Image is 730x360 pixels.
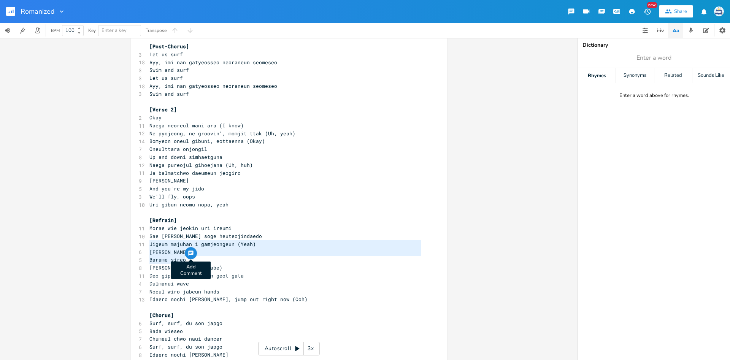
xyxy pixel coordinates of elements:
span: Jigeum majuhan i gamjeongeun (Yeah) [149,241,256,247]
span: Enter a word [636,54,671,62]
span: Noeul wiro jabeun hands [149,288,219,295]
span: Oneulttara onjongil [149,146,207,152]
span: [Verse 2] [149,106,177,113]
span: Ja balmatchwo daeumeun jeogiro [149,170,241,176]
div: Related [654,68,692,83]
span: Romanized [21,8,55,15]
span: Let us surf [149,75,183,81]
div: 3x [304,342,317,355]
div: Transpose [146,28,167,33]
span: Morae wie jeokin uri ireumi [149,225,232,232]
span: Surf, surf, du son japgo [149,343,222,350]
div: Enter a word above for rhymes. [619,92,689,99]
div: Dictionary [582,43,725,48]
div: Key [88,28,96,33]
span: Bada wieseo [149,328,183,335]
span: Swim and surf [149,90,189,97]
span: Bomyeon oneul gibuni, eottaenna (Okay) [149,138,265,144]
span: [Chorus] [149,312,174,319]
span: Idaero nochi [PERSON_NAME] [149,351,229,358]
span: Naega pureojul gihoejana (Uh, huh) [149,162,253,168]
img: Sign In [714,6,724,16]
div: BPM [51,29,60,33]
span: Okay [149,114,162,121]
div: Share [674,8,687,15]
span: Dulmanui wave [149,280,189,287]
span: And you're my jido [149,185,204,192]
div: Sounds Like [692,68,730,83]
span: Uri gibun neomu nopa, yeah [149,201,229,208]
div: New [647,2,657,8]
span: Barame sireo [149,256,186,263]
span: Deo gipge nege ppajin geot gata [149,272,244,279]
div: Autoscroll [258,342,320,355]
span: Idaero nochi [PERSON_NAME], jump out right now (Ooh) [149,296,308,303]
span: Ayy, imi nan gatyeosseo neoraneun seomeseo [149,82,277,89]
span: Ne pyojeong, ne groovin', momjit ttak (Uh, yeah) [149,130,295,137]
span: Surf, surf, du son japgo [149,320,222,327]
button: Share [659,5,693,17]
button: Add Comment [185,247,197,259]
span: Sae [PERSON_NAME] soge heuteojindaedo [149,233,262,239]
div: Rhymes [578,68,616,83]
span: [PERSON_NAME] [149,249,189,255]
span: [PERSON_NAME] [149,177,189,184]
span: [Post-Chorus] [149,43,189,50]
div: Synonyms [616,68,654,83]
button: New [640,5,655,18]
span: Swim and surf [149,67,189,73]
span: Up and downi simhaetguna [149,154,222,160]
span: Let us surf [149,51,183,58]
span: [PERSON_NAME] (Oh, babe) [149,264,222,271]
span: We'll fly, oops [149,193,195,200]
span: Chumeul chwo naui dancer [149,335,222,342]
span: Naega neoreul mani ara (I know) [149,122,244,129]
span: Ayy, imi nan gatyeosseo neoraneun seomeseo [149,59,277,66]
span: Enter a key [102,27,127,34]
span: [Refrain] [149,217,177,224]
